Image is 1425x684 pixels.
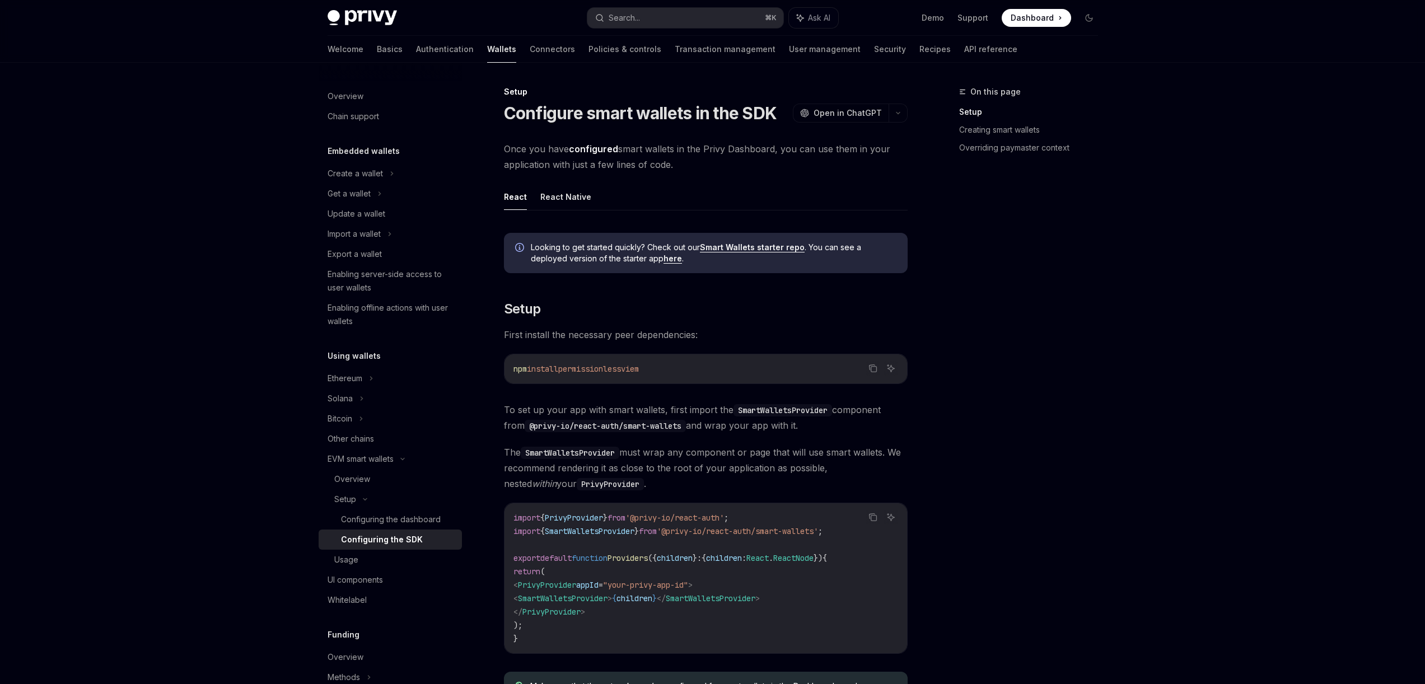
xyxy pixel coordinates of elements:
span: SmartWalletsProvider [518,593,608,603]
a: Demo [922,12,944,24]
span: ({ [648,553,657,563]
button: Copy the contents from the code block [866,361,880,376]
span: { [702,553,706,563]
a: Other chains [319,429,462,449]
span: ; [724,513,728,523]
a: Wallets [487,36,516,63]
div: Other chains [328,432,374,446]
div: EVM smart wallets [328,452,394,466]
h5: Using wallets [328,349,381,363]
span: SmartWalletsProvider [545,526,634,536]
a: Whitelabel [319,590,462,610]
a: Setup [959,103,1107,121]
code: @privy-io/react-auth/smart-wallets [525,420,686,432]
div: Enabling offline actions with user wallets [328,301,455,328]
a: configured [569,143,618,155]
span: > [608,593,612,603]
span: ; [818,526,823,536]
span: install [527,364,558,374]
a: Chain support [319,106,462,127]
a: Recipes [919,36,951,63]
span: </ [657,593,666,603]
span: appId [576,580,599,590]
span: Dashboard [1011,12,1054,24]
a: Overview [319,86,462,106]
div: Overview [328,90,363,103]
span: } [652,593,657,603]
em: within [532,478,557,489]
div: Enabling server-side access to user wallets [328,268,455,294]
span: On this page [970,85,1021,99]
div: Import a wallet [328,227,381,241]
a: Enabling server-side access to user wallets [319,264,462,298]
span: { [612,593,616,603]
button: React Native [540,184,591,210]
span: default [540,553,572,563]
a: Policies & controls [588,36,661,63]
span: children [657,553,693,563]
div: Whitelabel [328,593,367,607]
span: } [634,526,639,536]
code: SmartWalletsProvider [521,447,619,459]
span: import [513,513,540,523]
button: Open in ChatGPT [793,104,889,123]
span: { [823,553,827,563]
a: User management [789,36,861,63]
button: Toggle dark mode [1080,9,1098,27]
h1: Configure smart wallets in the SDK [504,103,777,123]
span: Setup [504,300,541,318]
span: { [540,513,545,523]
div: Configuring the SDK [341,533,423,546]
a: Welcome [328,36,363,63]
button: Copy the contents from the code block [866,510,880,524]
div: Get a wallet [328,187,371,200]
a: Basics [377,36,403,63]
span: import [513,526,540,536]
span: </ [513,607,522,617]
a: Smart Wallets starter repo [700,242,805,252]
span: Once you have smart wallets in the Privy Dashboard, you can use them in your application with jus... [504,141,908,172]
a: Export a wallet [319,244,462,264]
span: npm [513,364,527,374]
div: Export a wallet [328,247,382,261]
a: Overview [319,647,462,667]
span: viem [621,364,639,374]
span: '@privy-io/react-auth' [625,513,724,523]
span: PrivyProvider [518,580,576,590]
div: Search... [609,11,640,25]
button: React [504,184,527,210]
span: < [513,580,518,590]
span: ( [540,566,545,577]
span: > [755,593,760,603]
div: Overview [328,650,363,664]
a: Dashboard [1002,9,1071,27]
button: Ask AI [789,8,838,28]
span: First install the necessary peer dependencies: [504,327,908,343]
span: permissionless [558,364,621,374]
a: Creating smart wallets [959,121,1107,139]
span: The must wrap any component or page that will use smart wallets. We recommend rendering it as clo... [504,444,908,491]
span: Ask AI [808,12,830,24]
div: Chain support [328,110,379,123]
a: Authentication [416,36,474,63]
span: Open in ChatGPT [814,107,882,119]
a: Support [957,12,988,24]
div: Solana [328,392,353,405]
span: { [540,526,545,536]
div: Configuring the dashboard [341,513,441,526]
a: Configuring the dashboard [319,509,462,530]
div: Update a wallet [328,207,385,221]
div: Methods [328,671,360,684]
span: children [616,593,652,603]
a: Security [874,36,906,63]
span: '@privy-io/react-auth/smart-wallets' [657,526,818,536]
svg: Info [515,243,526,254]
code: PrivyProvider [577,478,644,490]
span: function [572,553,608,563]
span: } [513,634,518,644]
a: Update a wallet [319,204,462,224]
h5: Funding [328,628,359,641]
span: > [581,607,585,617]
span: "your-privy-app-id" [603,580,688,590]
span: PrivyProvider [545,513,603,523]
